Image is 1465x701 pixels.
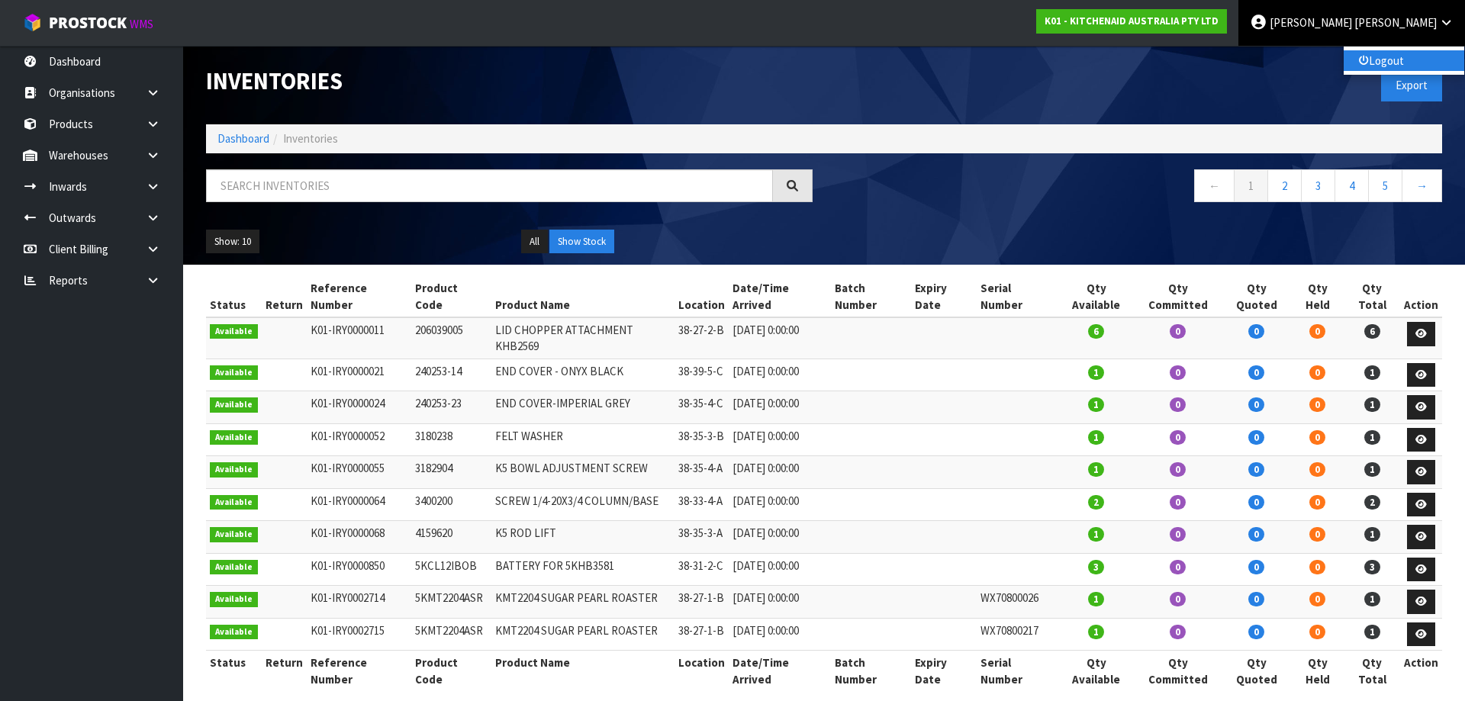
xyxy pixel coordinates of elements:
[675,521,729,554] td: 38-35-3-A
[1170,365,1186,380] span: 0
[1309,495,1325,510] span: 0
[491,553,675,586] td: BATTERY FOR 5KHB3581
[729,586,831,619] td: [DATE] 0:00:00
[491,317,675,359] td: LID CHOPPER ATTACHMENT KHB2569
[1088,560,1104,574] span: 3
[1400,276,1442,317] th: Action
[411,651,491,691] th: Product Code
[210,397,258,413] span: Available
[307,391,412,424] td: K01-IRY0000024
[1088,625,1104,639] span: 1
[1309,397,1325,412] span: 0
[1364,527,1380,542] span: 1
[491,456,675,489] td: K5 BOWL ADJUSTMENT SCREW
[1364,592,1380,606] span: 1
[836,169,1442,207] nav: Page navigation
[307,618,412,651] td: K01-IRY0002715
[491,423,675,456] td: FELT WASHER
[977,276,1058,317] th: Serial Number
[262,651,307,691] th: Return
[729,276,831,317] th: Date/Time Arrived
[1170,527,1186,542] span: 0
[1058,276,1135,317] th: Qty Available
[1170,625,1186,639] span: 0
[411,317,491,359] td: 206039005
[49,13,127,33] span: ProStock
[491,276,675,317] th: Product Name
[1170,324,1186,339] span: 0
[411,391,491,424] td: 240253-23
[729,423,831,456] td: [DATE] 0:00:00
[210,324,258,339] span: Available
[1088,430,1104,445] span: 1
[729,651,831,691] th: Date/Time Arrived
[411,359,491,391] td: 240253-14
[1344,276,1400,317] th: Qty Total
[210,592,258,607] span: Available
[1170,462,1186,477] span: 0
[1291,651,1344,691] th: Qty Held
[1088,592,1104,606] span: 1
[729,521,831,554] td: [DATE] 0:00:00
[411,586,491,619] td: 5KMT2204ASR
[1088,527,1104,542] span: 1
[1368,169,1402,202] a: 5
[1170,397,1186,412] span: 0
[729,359,831,391] td: [DATE] 0:00:00
[1364,495,1380,510] span: 2
[675,456,729,489] td: 38-35-4-A
[1234,169,1268,202] a: 1
[1170,495,1186,510] span: 0
[491,521,675,554] td: K5 ROD LIFT
[1344,50,1464,71] a: Logout
[1364,462,1380,477] span: 1
[1344,651,1400,691] th: Qty Total
[977,586,1058,619] td: WX70800026
[675,317,729,359] td: 38-27-2-B
[675,276,729,317] th: Location
[411,618,491,651] td: 5KMT2204ASR
[491,651,675,691] th: Product Name
[1364,430,1380,445] span: 1
[729,456,831,489] td: [DATE] 0:00:00
[1354,15,1437,30] span: [PERSON_NAME]
[831,651,911,691] th: Batch Number
[1364,560,1380,574] span: 3
[1364,365,1380,380] span: 1
[206,230,259,254] button: Show: 10
[411,553,491,586] td: 5KCL12IBOB
[977,618,1058,651] td: WX70800217
[729,317,831,359] td: [DATE] 0:00:00
[206,276,262,317] th: Status
[675,586,729,619] td: 38-27-1-B
[411,423,491,456] td: 3180238
[206,169,773,202] input: Search inventories
[1194,169,1235,202] a: ←
[206,69,813,94] h1: Inventories
[1335,169,1369,202] a: 4
[729,618,831,651] td: [DATE] 0:00:00
[1301,169,1335,202] a: 3
[831,276,911,317] th: Batch Number
[1402,169,1442,202] a: →
[729,391,831,424] td: [DATE] 0:00:00
[1309,365,1325,380] span: 0
[307,586,412,619] td: K01-IRY0002714
[1248,462,1264,477] span: 0
[675,423,729,456] td: 38-35-3-B
[491,488,675,521] td: SCREW 1/4-20X3/4 COLUMN/BASE
[411,276,491,317] th: Product Code
[1270,15,1352,30] span: [PERSON_NAME]
[1248,592,1264,606] span: 0
[729,488,831,521] td: [DATE] 0:00:00
[1248,397,1264,412] span: 0
[411,488,491,521] td: 3400200
[1088,324,1104,339] span: 6
[549,230,614,254] button: Show Stock
[1088,397,1104,412] span: 1
[491,586,675,619] td: KMT2204 SUGAR PEARL ROASTER
[1309,462,1325,477] span: 0
[1248,625,1264,639] span: 0
[1088,365,1104,380] span: 1
[411,521,491,554] td: 4159620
